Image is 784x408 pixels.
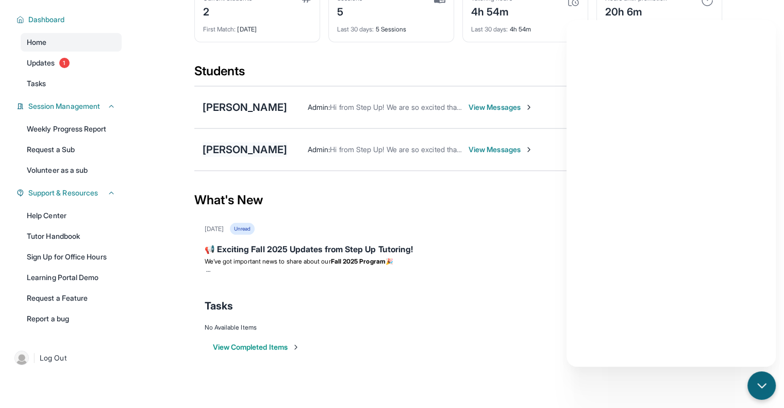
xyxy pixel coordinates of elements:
[10,347,122,369] a: |Log Out
[21,289,122,307] a: Request a Feature
[213,342,300,352] button: View Completed Items
[205,243,712,257] div: 📢 Exciting Fall 2025 Updates from Step Up Tutoring!
[27,58,55,68] span: Updates
[605,3,667,19] div: 20h 6m
[205,225,224,233] div: [DATE]
[21,248,122,266] a: Sign Up for Office Hours
[337,3,363,19] div: 5
[308,103,330,111] span: Admin :
[203,3,252,19] div: 2
[203,19,311,34] div: [DATE]
[205,299,233,313] span: Tasks
[21,206,122,225] a: Help Center
[471,19,579,34] div: 4h 54m
[21,74,122,93] a: Tasks
[203,100,287,115] div: [PERSON_NAME]
[21,140,122,159] a: Request a Sub
[205,323,712,332] div: No Available Items
[205,257,331,265] span: We’ve got important news to share about our
[331,257,386,265] strong: Fall 2025 Program
[21,120,122,138] a: Weekly Progress Report
[21,33,122,52] a: Home
[40,353,66,363] span: Log Out
[27,78,46,89] span: Tasks
[203,25,236,33] span: First Match :
[14,351,29,365] img: user-img
[21,161,122,179] a: Volunteer as a sub
[525,103,533,111] img: Chevron-Right
[194,63,722,86] div: Students
[337,25,374,33] span: Last 30 days :
[28,101,100,111] span: Session Management
[33,352,36,364] span: |
[21,227,122,246] a: Tutor Handbook
[566,20,776,367] iframe: Chatbot
[21,268,122,287] a: Learning Portal Demo
[605,19,713,34] div: Advanced Tutor/Mentor
[28,188,98,198] span: Support & Resources
[27,37,46,47] span: Home
[471,3,512,19] div: 4h 54m
[203,142,287,157] div: [PERSON_NAME]
[24,188,115,198] button: Support & Resources
[471,25,508,33] span: Last 30 days :
[337,19,445,34] div: 5 Sessions
[230,223,255,235] div: Unread
[469,144,533,155] span: View Messages
[525,145,533,154] img: Chevron-Right
[21,309,122,328] a: Report a bug
[386,257,393,265] span: 🎉
[28,14,65,25] span: Dashboard
[59,58,70,68] span: 1
[747,371,776,400] button: chat-button
[308,145,330,154] span: Admin :
[24,101,115,111] button: Session Management
[194,177,722,223] div: What's New
[21,54,122,72] a: Updates1
[469,102,533,112] span: View Messages
[24,14,115,25] button: Dashboard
